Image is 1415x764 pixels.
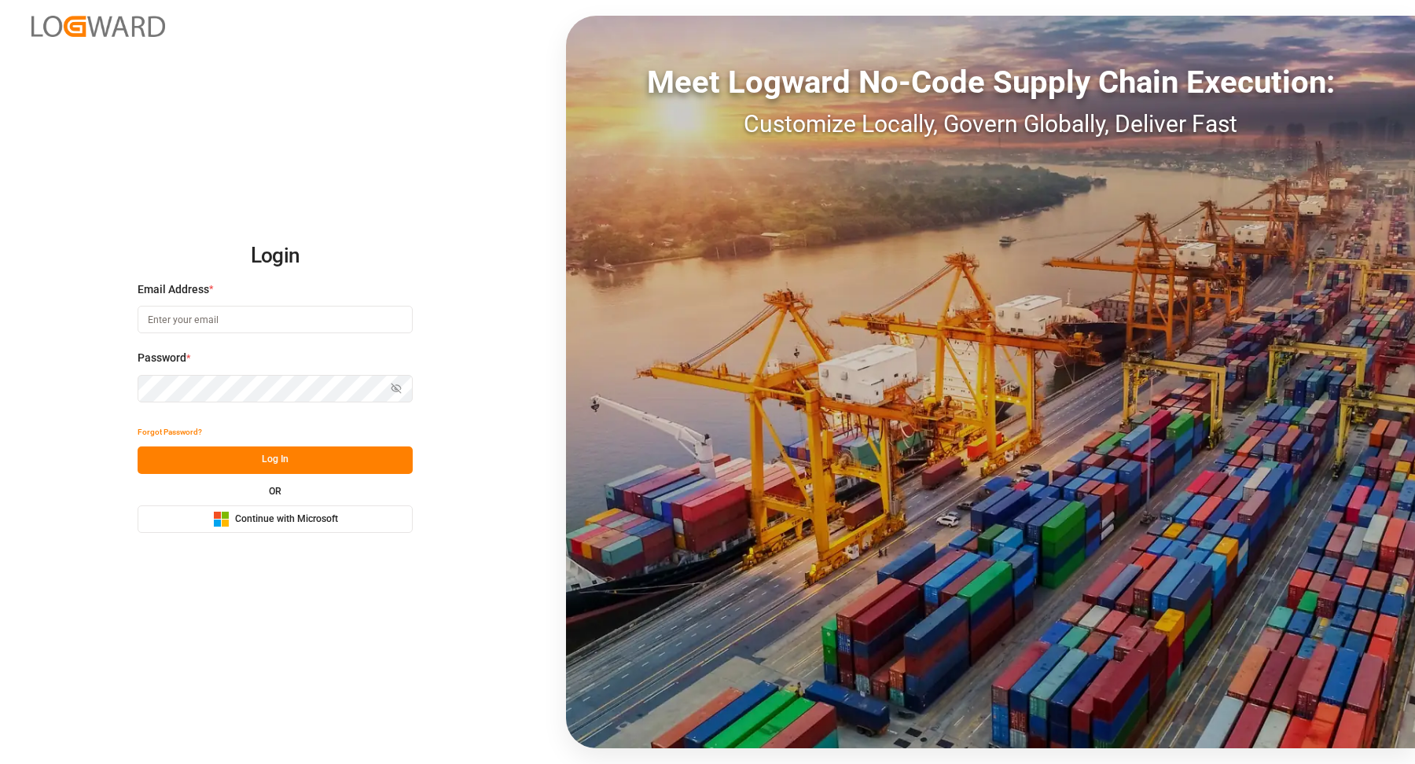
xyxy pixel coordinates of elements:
[138,281,209,298] span: Email Address
[138,419,202,446] button: Forgot Password?
[138,306,413,333] input: Enter your email
[566,59,1415,106] div: Meet Logward No-Code Supply Chain Execution:
[31,16,165,37] img: Logward_new_orange.png
[269,487,281,496] small: OR
[138,505,413,533] button: Continue with Microsoft
[138,231,413,281] h2: Login
[138,446,413,474] button: Log In
[235,512,338,527] span: Continue with Microsoft
[566,106,1415,141] div: Customize Locally, Govern Globally, Deliver Fast
[138,350,186,366] span: Password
